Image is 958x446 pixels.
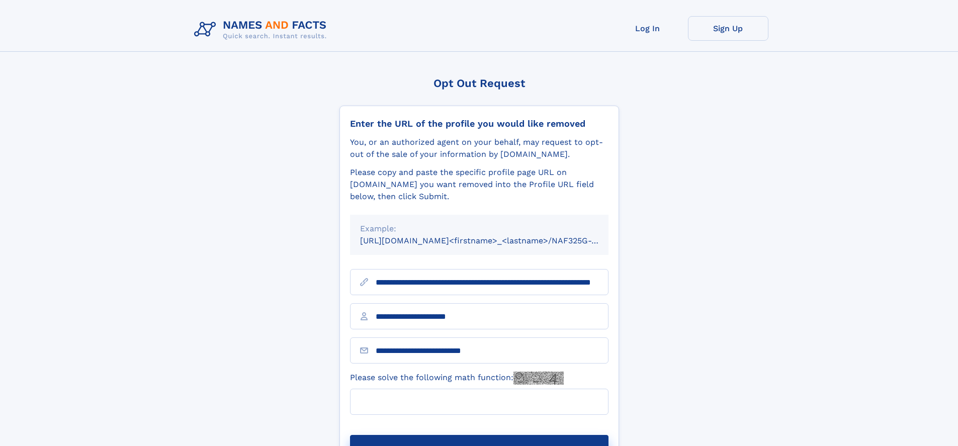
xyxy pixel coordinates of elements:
img: Logo Names and Facts [190,16,335,43]
div: Opt Out Request [339,77,619,90]
label: Please solve the following math function: [350,372,564,385]
div: Enter the URL of the profile you would like removed [350,118,608,129]
div: Please copy and paste the specific profile page URL on [DOMAIN_NAME] you want removed into the Pr... [350,166,608,203]
div: You, or an authorized agent on your behalf, may request to opt-out of the sale of your informatio... [350,136,608,160]
a: Sign Up [688,16,768,41]
small: [URL][DOMAIN_NAME]<firstname>_<lastname>/NAF325G-xxxxxxxx [360,236,628,245]
div: Example: [360,223,598,235]
a: Log In [607,16,688,41]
